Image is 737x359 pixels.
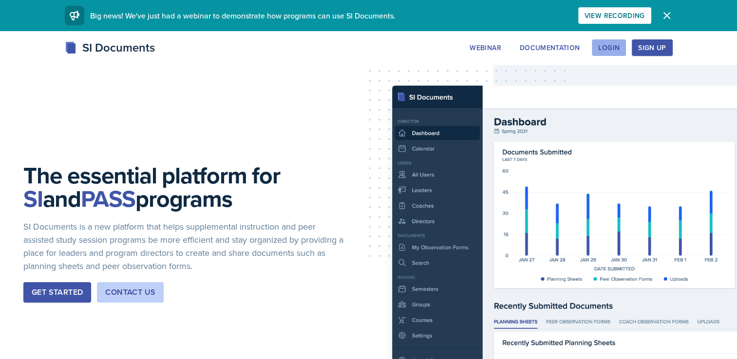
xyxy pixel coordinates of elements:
[520,44,580,52] div: Documentation
[463,39,507,56] button: Webinar
[97,282,164,303] button: Contact Us
[470,44,501,52] div: Webinar
[90,10,396,21] span: Big news! We've just had a webinar to demonstrate how programs can use SI Documents.
[638,44,666,52] div: Sign Up
[585,12,645,19] div: View Recording
[513,39,586,56] button: Documentation
[598,44,620,52] div: Login
[65,39,155,56] div: SI Documents
[592,39,626,56] button: Login
[578,7,651,24] button: View Recording
[23,282,91,303] button: Get Started
[105,287,155,298] div: Contact Us
[32,287,83,298] div: Get Started
[632,39,672,56] button: Sign Up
